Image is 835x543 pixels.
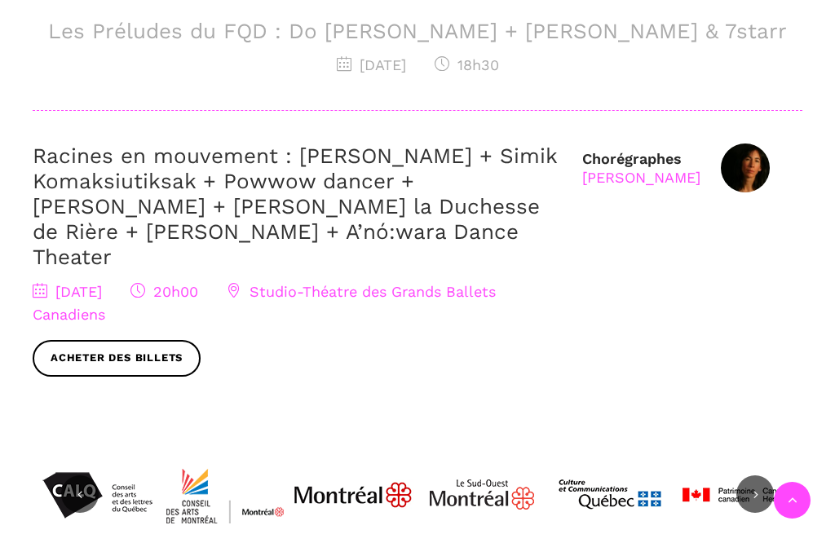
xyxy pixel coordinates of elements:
span: [DATE] [337,56,406,73]
a: Racines en mouvement : [PERSON_NAME] + Simik Komaksiutiksak + Powwow dancer + [PERSON_NAME] + [PE... [33,143,557,270]
div: Chorégraphes [582,149,700,188]
img: Diabo.Barbara Headshot [721,143,770,192]
div: [PERSON_NAME] [582,168,700,187]
span: 20h00 [130,283,198,300]
a: Acheter des billets [33,340,201,377]
h3: Les Préludes du FQD : Do [PERSON_NAME] + [PERSON_NAME] & 7starr [33,19,802,44]
span: [DATE] [33,283,102,300]
span: 18h30 [435,56,499,73]
span: Studio-Théatre des Grands Ballets Canadiens [33,283,496,324]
